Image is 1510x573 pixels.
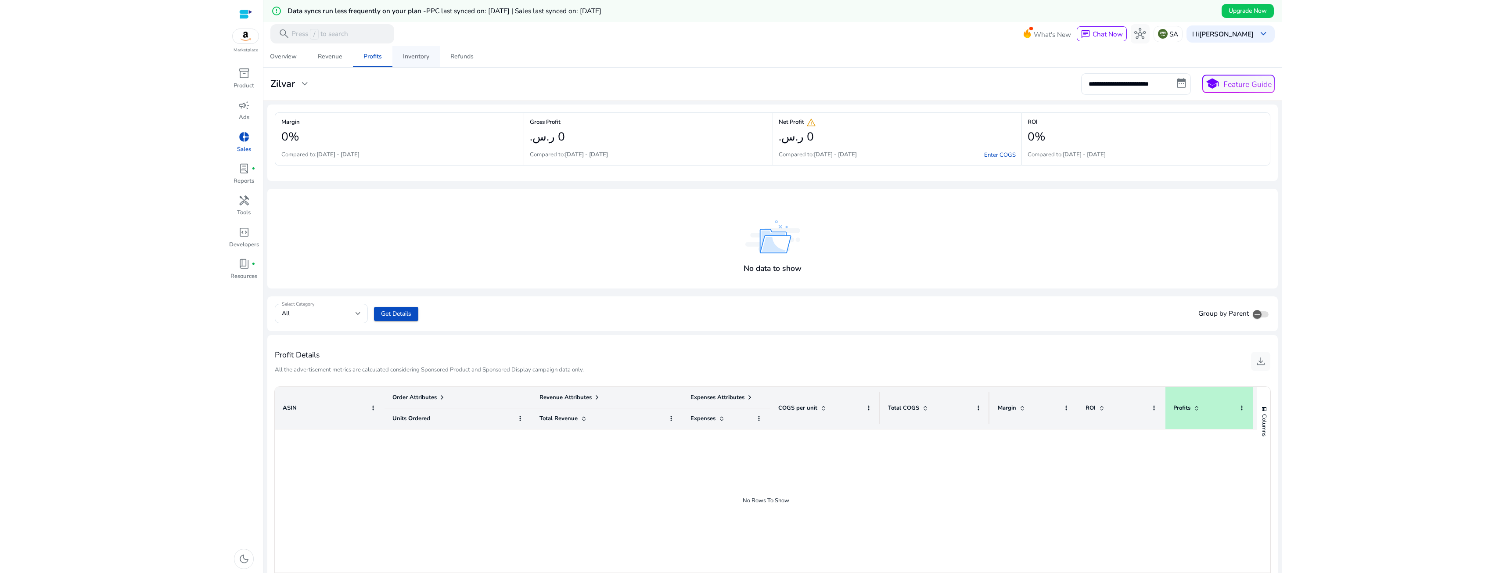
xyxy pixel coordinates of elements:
span: Order Attributes [392,393,437,401]
h5: Data syncs run less frequently on your plan - [288,7,601,15]
h2: 0% [1028,130,1046,144]
span: Total Revenue [539,414,578,422]
span: warning [806,118,816,127]
div: Refunds [450,54,474,60]
p: Feature Guide [1223,79,1272,90]
span: Total COGS [888,404,919,412]
p: Ads [239,113,249,122]
button: download [1251,352,1270,371]
p: Developers [229,241,259,249]
b: [PERSON_NAME] [1199,29,1254,39]
p: SA [1169,26,1178,42]
div: Revenue [318,54,342,60]
span: fiber_manual_record [252,167,255,171]
p: Compared to: [1028,151,1106,159]
span: hub [1134,28,1146,40]
h2: ‏0 ر.س.‏ [530,130,565,144]
span: All [282,309,290,317]
a: donut_smallSales [228,130,259,161]
span: Revenue Attributes [539,393,592,401]
span: expand_more [299,78,310,90]
h2: 0% [281,130,299,144]
h6: Margin [281,122,518,123]
div: Inventory [403,54,429,60]
span: Get Details [381,309,411,318]
span: / [310,29,318,40]
a: handymanTools [228,193,259,224]
span: donut_small [238,131,250,143]
span: PPC last synced on: [DATE] | Sales last synced on: [DATE] [426,6,601,15]
a: campaignAds [228,97,259,129]
img: amazon.svg [233,29,259,43]
p: Product [234,82,254,90]
span: keyboard_arrow_down [1258,28,1269,40]
img: sa.svg [1158,29,1168,39]
mat-icon: error_outline [271,6,282,16]
span: Upgrade Now [1229,6,1267,15]
p: Resources [230,272,257,281]
span: handyman [238,195,250,206]
span: ASIN [283,404,297,412]
p: Compared to: [779,151,857,159]
img: no_data_found.svg [745,220,800,253]
h3: Zilvar [270,78,295,90]
mat-label: Select Category [282,301,314,307]
a: Enter COGS [984,151,1016,159]
span: Group by Parent [1198,309,1249,318]
div: Overview [270,54,297,60]
span: campaign [238,100,250,111]
h4: Profit Details [275,350,584,360]
span: download [1255,356,1266,367]
h2: ‏0 ر.س.‏ [779,130,814,144]
span: Margin [998,404,1016,412]
span: Expenses [690,414,715,422]
span: dark_mode [238,553,250,565]
span: code_blocks [238,227,250,238]
button: Upgrade Now [1222,4,1274,18]
p: Reports [234,177,254,186]
p: Tools [237,209,251,217]
span: search [278,28,290,40]
b: [DATE] - [DATE] [565,151,608,159]
span: What's New [1034,27,1071,42]
span: Chat Now [1093,29,1123,39]
span: Units Ordered [392,414,430,422]
p: Marketplace [234,47,258,54]
b: [DATE] - [DATE] [814,151,857,159]
button: hub [1131,24,1150,43]
a: lab_profilefiber_manual_recordReports [228,161,259,193]
b: [DATE] - [DATE] [316,151,360,159]
span: ROI [1086,404,1096,412]
span: COGS per unit [778,404,817,412]
p: All the advertisement metrics are calculated considering Sponsored Product and Sponsored Display ... [275,366,584,375]
h6: Net Profit [779,122,1015,123]
span: school [1205,77,1219,91]
button: schoolFeature Guide [1202,75,1275,93]
button: chatChat Now [1077,26,1126,41]
h6: Gross Profit [530,122,766,123]
b: [DATE] - [DATE] [1063,151,1106,159]
h4: No data to show [744,264,802,273]
p: Compared to: [530,151,608,159]
p: Press to search [291,29,348,40]
span: fiber_manual_record [252,262,255,266]
a: book_4fiber_manual_recordResources [228,256,259,288]
span: chat [1081,29,1090,39]
span: Columns [1260,414,1268,436]
h6: ROI [1028,122,1264,123]
span: lab_profile [238,163,250,174]
span: Profits [1173,404,1190,412]
p: Compared to: [281,151,360,159]
span: book_4 [238,258,250,270]
p: Sales [237,145,251,154]
span: Expenses Attributes [690,393,744,401]
a: code_blocksDevelopers [228,225,259,256]
button: Get Details [374,307,418,321]
p: Hi [1192,31,1254,37]
a: inventory_2Product [228,66,259,97]
span: inventory_2 [238,68,250,79]
div: Profits [363,54,382,60]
